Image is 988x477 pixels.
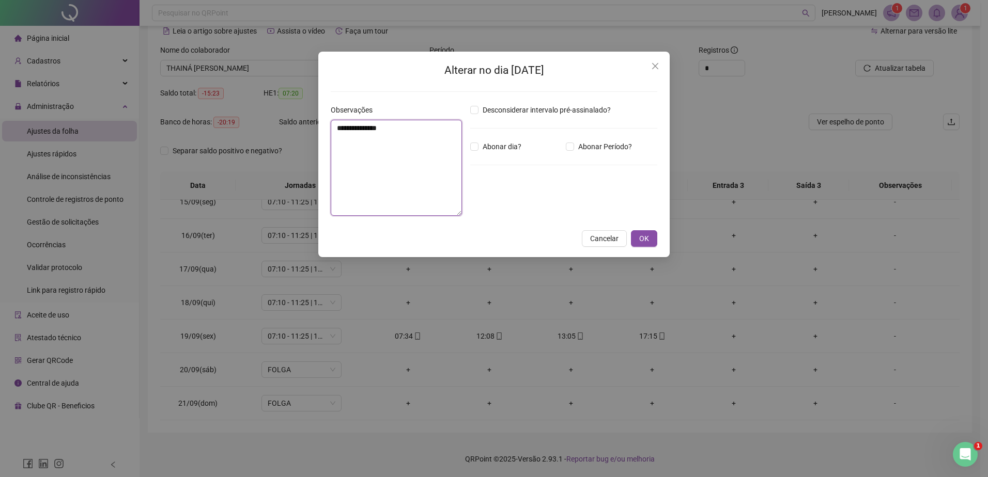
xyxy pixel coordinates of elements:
span: Abonar Período? [574,141,636,152]
button: Close [647,58,663,74]
span: OK [639,233,649,244]
button: OK [631,230,657,247]
span: close [651,62,659,70]
span: Cancelar [590,233,619,244]
iframe: Intercom live chat [953,442,978,467]
span: Abonar dia? [478,141,526,152]
button: Cancelar [582,230,627,247]
h2: Alterar no dia [DATE] [331,62,657,79]
span: 1 [974,442,982,450]
span: Desconsiderar intervalo pré-assinalado? [478,104,615,116]
label: Observações [331,104,379,116]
